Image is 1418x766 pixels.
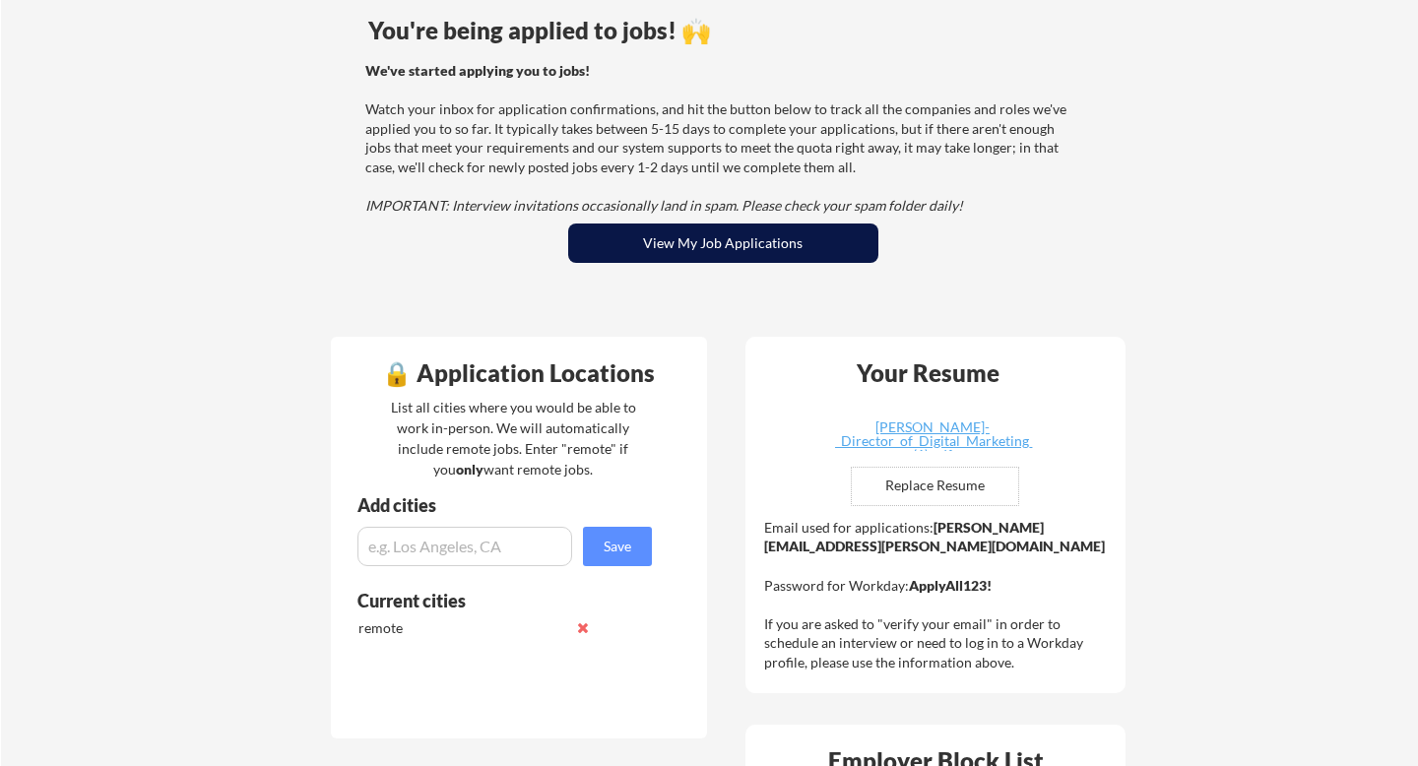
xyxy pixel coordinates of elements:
[357,496,657,514] div: Add cities
[378,397,649,479] div: List all cities where you would be able to work in-person. We will automatically include remote j...
[368,19,1078,42] div: You're being applied to jobs! 🙌
[909,577,992,594] strong: ApplyAll123!
[815,420,1050,451] a: [PERSON_NAME]-_Director_of_Digital_Marketing (1).pdf
[764,519,1105,555] strong: [PERSON_NAME][EMAIL_ADDRESS][PERSON_NAME][DOMAIN_NAME]
[357,592,630,609] div: Current cities
[568,223,878,263] button: View My Job Applications
[365,62,590,79] strong: We've started applying you to jobs!
[583,527,652,566] button: Save
[336,361,702,385] div: 🔒 Application Locations
[358,618,566,638] div: remote
[365,61,1075,216] div: Watch your inbox for application confirmations, and hit the button below to track all the compani...
[365,197,963,214] em: IMPORTANT: Interview invitations occasionally land in spam. Please check your spam folder daily!
[456,461,483,478] strong: only
[815,420,1050,462] div: [PERSON_NAME]-_Director_of_Digital_Marketing (1).pdf
[831,361,1026,385] div: Your Resume
[357,527,572,566] input: e.g. Los Angeles, CA
[764,518,1112,672] div: Email used for applications: Password for Workday: If you are asked to "verify your email" in ord...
